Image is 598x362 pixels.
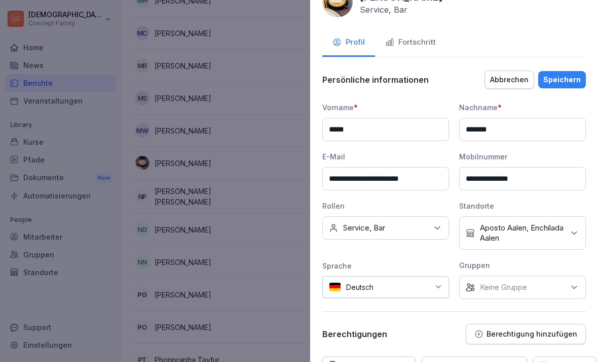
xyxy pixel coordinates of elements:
[459,151,586,162] div: Mobilnummer
[322,29,375,57] button: Profil
[466,324,586,344] button: Berechtigung hinzufügen
[543,74,581,85] div: Speichern
[322,102,449,113] div: Vorname
[490,74,529,85] div: Abbrechen
[332,37,365,48] div: Profil
[322,201,449,211] div: Rollen
[329,282,341,292] img: de.svg
[487,330,577,338] p: Berechtigung hinzufügen
[484,71,534,89] button: Abbrechen
[322,260,449,271] div: Sprache
[322,151,449,162] div: E-Mail
[480,223,564,243] p: Aposto Aalen, Enchilada Aalen
[538,71,586,88] button: Speichern
[375,29,446,57] button: Fortschritt
[459,201,586,211] div: Standorte
[459,102,586,113] div: Nachname
[322,276,449,298] div: Deutsch
[360,5,407,15] p: Service, Bar
[459,260,586,271] div: Gruppen
[385,37,436,48] div: Fortschritt
[343,223,385,233] p: Service, Bar
[480,282,527,292] p: Keine Gruppe
[322,329,387,339] p: Berechtigungen
[322,75,429,85] p: Persönliche informationen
